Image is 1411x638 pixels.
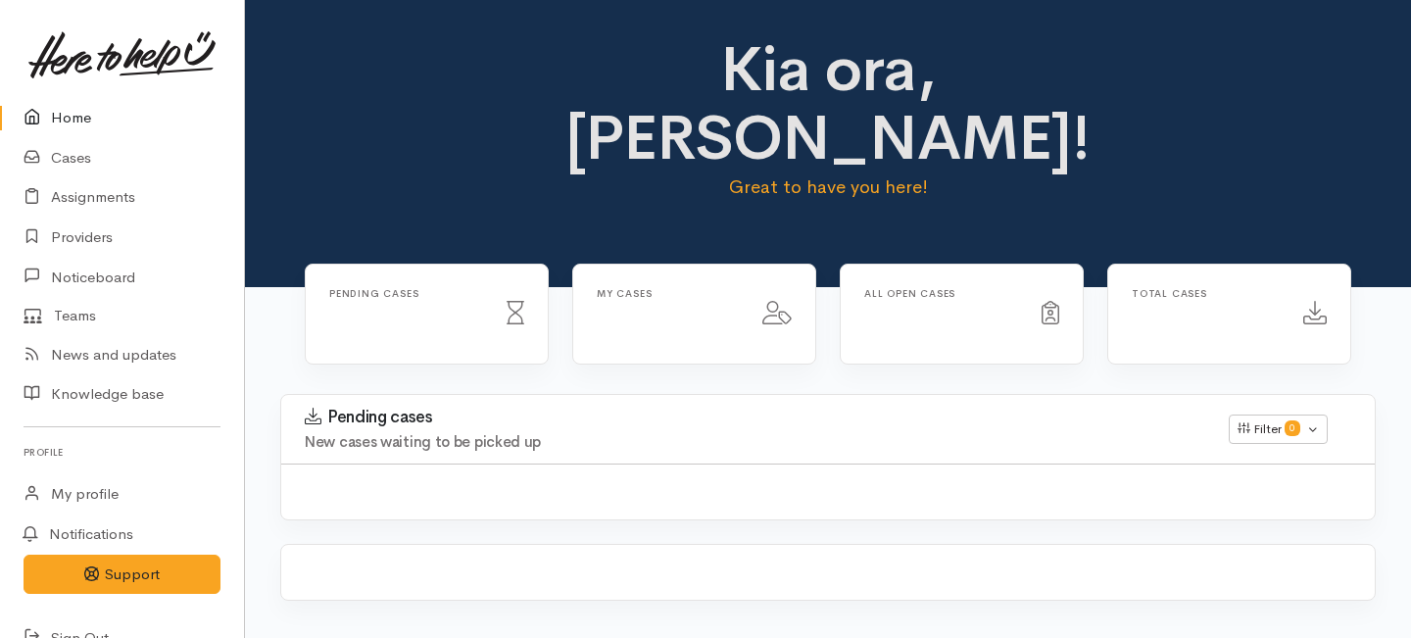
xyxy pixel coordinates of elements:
[305,408,1205,427] h3: Pending cases
[24,439,220,466] h6: Profile
[560,173,1096,201] p: Great to have you here!
[560,35,1096,173] h1: Kia ora, [PERSON_NAME]!
[1285,420,1300,436] span: 0
[1132,288,1280,299] h6: Total cases
[864,288,1018,299] h6: All Open cases
[597,288,739,299] h6: My cases
[329,288,483,299] h6: Pending cases
[305,434,1205,451] h4: New cases waiting to be picked up
[24,555,220,595] button: Support
[1229,415,1328,444] button: Filter0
